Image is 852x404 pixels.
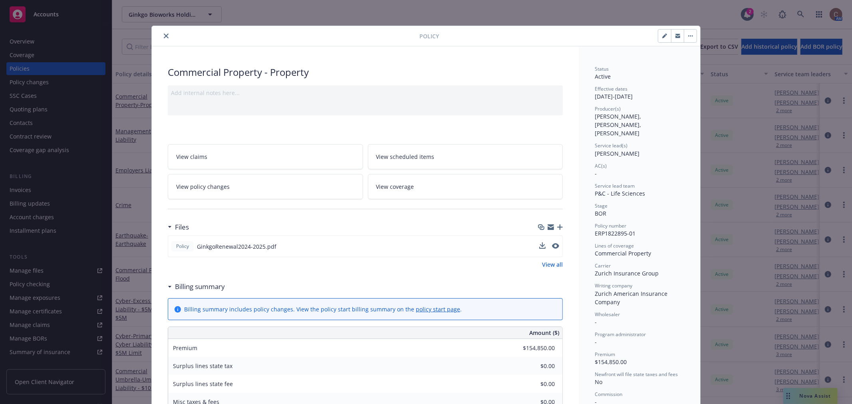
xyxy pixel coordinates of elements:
[197,242,276,251] span: GinkgoRenewal2024-2025.pdf
[595,358,627,366] span: $154,850.00
[168,65,563,79] div: Commercial Property - Property
[595,242,634,249] span: Lines of coverage
[595,338,597,346] span: -
[595,378,602,386] span: No
[595,65,609,72] span: Status
[595,113,643,137] span: [PERSON_NAME], [PERSON_NAME], [PERSON_NAME]
[539,242,546,251] button: download file
[184,305,462,313] div: Billing summary includes policy changes. View the policy start billing summary on the .
[552,242,559,251] button: preview file
[595,311,620,318] span: Wholesaler
[529,329,559,337] span: Amount ($)
[595,331,646,338] span: Program administrator
[419,32,439,40] span: Policy
[595,351,615,358] span: Premium
[508,342,560,354] input: 0.00
[508,378,560,390] input: 0.00
[171,89,560,97] div: Add internal notes here...
[161,31,171,41] button: close
[595,210,606,217] span: BOR
[595,230,636,237] span: ERP1822895-01
[168,281,225,292] div: Billing summary
[508,360,560,372] input: 0.00
[173,362,232,370] span: Surplus lines state tax
[595,150,639,157] span: [PERSON_NAME]
[168,144,363,169] a: View claims
[542,260,563,269] a: View all
[595,182,635,189] span: Service lead team
[595,282,632,289] span: Writing company
[368,174,563,199] a: View coverage
[175,222,189,232] h3: Files
[173,380,233,388] span: Surplus lines state fee
[368,144,563,169] a: View scheduled items
[376,152,435,161] span: View scheduled items
[595,202,608,209] span: Stage
[539,242,546,249] button: download file
[595,85,684,101] div: [DATE] - [DATE]
[173,344,197,352] span: Premium
[595,190,645,197] span: P&C - Life Sciences
[595,391,622,398] span: Commission
[176,182,230,191] span: View policy changes
[595,105,621,112] span: Producer(s)
[595,249,684,257] div: Commercial Property
[376,182,414,191] span: View coverage
[595,290,669,306] span: Zurich American Insurance Company
[595,371,678,378] span: Newfront will file state taxes and fees
[595,262,611,269] span: Carrier
[595,85,628,92] span: Effective dates
[175,281,225,292] h3: Billing summary
[595,269,659,277] span: Zurich Insurance Group
[176,152,207,161] span: View claims
[595,222,626,229] span: Policy number
[595,142,628,149] span: Service lead(s)
[416,305,460,313] a: policy start page
[168,222,189,232] div: Files
[168,174,363,199] a: View policy changes
[552,243,559,249] button: preview file
[595,162,607,169] span: AC(s)
[595,318,597,326] span: -
[595,73,611,80] span: Active
[595,170,597,177] span: -
[175,243,191,250] span: Policy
